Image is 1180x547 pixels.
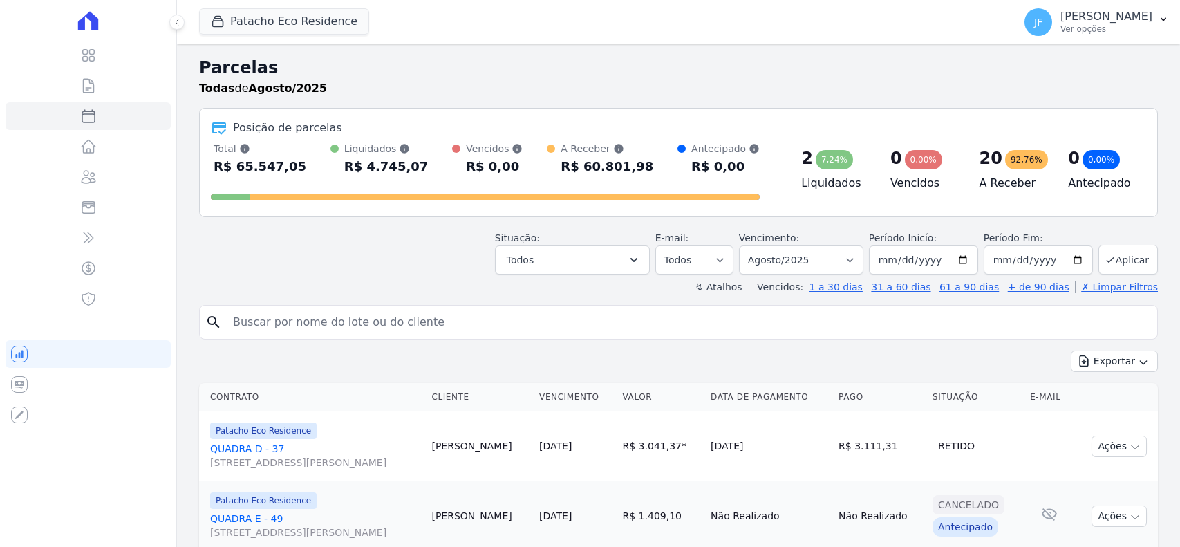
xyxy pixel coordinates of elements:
[816,150,853,169] div: 7,24%
[205,314,222,331] i: search
[801,147,813,169] div: 2
[1075,281,1158,293] a: ✗ Limpar Filtros
[1060,24,1152,35] p: Ver opções
[1083,150,1120,169] div: 0,00%
[466,142,523,156] div: Vencidos
[495,232,540,243] label: Situação:
[1071,351,1158,372] button: Exportar
[199,82,235,95] strong: Todas
[529,409,565,420] label: Vencido
[751,281,803,293] label: Vencidos:
[705,411,833,481] td: [DATE]
[933,436,980,456] div: Retido
[210,456,420,470] span: [STREET_ADDRESS][PERSON_NAME]
[210,512,420,539] a: QUADRA E - 49[STREET_ADDRESS][PERSON_NAME]
[539,510,572,521] a: [DATE]
[871,281,930,293] a: 31 a 60 dias
[233,120,342,136] div: Posição de parcelas
[984,231,1093,245] label: Período Fim:
[1092,506,1147,527] button: Ações
[809,281,863,293] a: 1 a 30 dias
[344,142,428,156] div: Liquidados
[426,411,534,481] td: [PERSON_NAME]
[529,289,606,299] label: Selecionar todos
[705,383,833,411] th: Data de Pagamento
[890,147,902,169] div: 0
[600,423,639,443] button: Aplicar
[939,281,999,293] a: 61 a 90 dias
[1008,281,1069,293] a: + de 90 dias
[561,156,653,178] div: R$ 60.801,98
[655,232,689,243] label: E-mail:
[1060,10,1152,24] p: [PERSON_NAME]
[980,147,1002,169] div: 20
[199,8,369,35] button: Patacho Eco Residence
[869,232,937,243] label: Período Inicío:
[1034,17,1042,27] span: JF
[1068,175,1135,192] h4: Antecipado
[927,383,1024,411] th: Situação
[426,383,534,411] th: Cliente
[225,308,1152,336] input: Buscar por nome do lote ou do cliente
[691,156,760,178] div: R$ 0,00
[507,252,534,268] span: Todos
[249,82,327,95] strong: Agosto/2025
[1005,150,1048,169] div: 92,76%
[1013,3,1180,41] button: JF [PERSON_NAME] Ver opções
[529,314,575,324] label: Agendado
[210,492,317,509] span: Patacho Eco Residence
[890,175,957,192] h4: Vencidos
[199,55,1158,80] h2: Parcelas
[833,383,927,411] th: Pago
[561,142,653,156] div: A Receber
[691,142,760,156] div: Antecipado
[1024,383,1074,411] th: E-mail
[833,411,927,481] td: R$ 3.111,31
[1068,147,1080,169] div: 0
[214,142,306,156] div: Total
[617,383,706,411] th: Valor
[617,411,706,481] td: R$ 3.041,37
[210,442,420,470] a: QUADRA D - 37[STREET_ADDRESS][PERSON_NAME]
[739,232,799,243] label: Vencimento:
[933,517,998,537] div: Antecipado
[214,156,306,178] div: R$ 65.547,05
[905,150,942,169] div: 0,00%
[980,175,1047,192] h4: A Receber
[529,371,587,382] label: Processando
[210,423,317,439] span: Patacho Eco Residence
[695,281,742,293] label: ↯ Atalhos
[466,156,523,178] div: R$ 0,00
[495,245,650,275] button: Todos
[529,391,577,401] label: Cancelado
[933,495,1004,514] div: Cancelado
[199,383,426,411] th: Contrato
[529,333,577,344] label: Em Aberto
[1092,436,1147,457] button: Ações
[344,156,428,178] div: R$ 4.745,07
[199,80,327,97] p: de
[1098,245,1158,275] button: Aplicar
[529,353,551,363] label: Pago
[801,175,868,192] h4: Liquidados
[210,526,420,539] span: [STREET_ADDRESS][PERSON_NAME]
